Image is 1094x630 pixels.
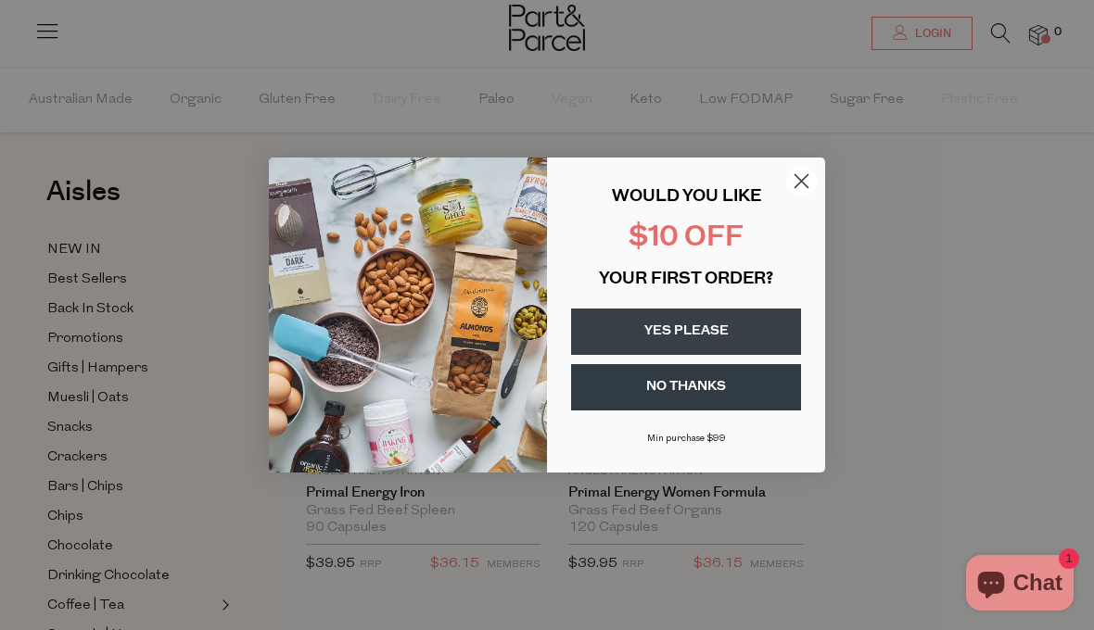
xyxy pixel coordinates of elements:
inbox-online-store-chat: Shopify online store chat [960,555,1079,615]
button: YES PLEASE [571,309,801,355]
span: $10 OFF [629,224,744,253]
button: NO THANKS [571,364,801,410]
button: Close dialog [785,165,818,197]
span: Min purchase $99 [647,434,726,444]
img: 43fba0fb-7538-40bc-babb-ffb1a4d097bc.jpeg [269,157,547,472]
span: YOUR FIRST ORDER? [599,271,773,288]
span: WOULD YOU LIKE [612,189,761,206]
